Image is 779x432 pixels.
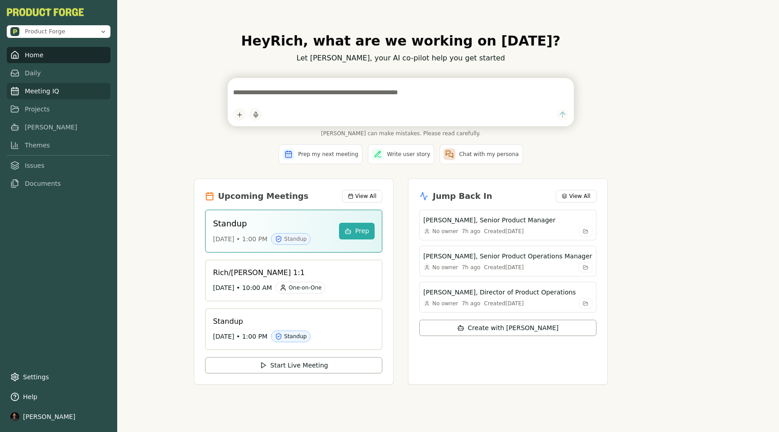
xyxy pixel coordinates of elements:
[7,389,110,405] button: Help
[569,193,590,200] span: View All
[462,228,480,235] div: 7h ago
[7,83,110,99] a: Meeting IQ
[213,217,331,230] h3: Standup
[213,267,367,278] h3: Rich/[PERSON_NAME] 1:1
[213,316,367,327] h3: Standup
[419,320,596,336] button: Create with [PERSON_NAME]
[7,119,110,135] a: [PERSON_NAME]
[279,144,362,164] button: Prep my next meeting
[484,228,524,235] div: Created [DATE]
[423,252,592,261] h3: [PERSON_NAME], Senior Product Operations Manager
[213,282,367,294] div: [DATE] • 10:00 AM
[7,137,110,153] a: Themes
[7,47,110,63] a: Home
[205,260,382,301] a: Rich/[PERSON_NAME] 1:1[DATE] • 10:00 AMOne-on-One
[462,264,480,271] div: 7h ago
[7,157,110,174] a: Issues
[213,331,367,342] div: [DATE] • 1:00 PM
[205,210,382,253] a: Standup[DATE] • 1:00 PMStandupPrep
[459,151,518,158] span: Chat with my persona
[218,190,308,202] h2: Upcoming Meetings
[433,190,492,202] h2: Jump Back In
[7,175,110,192] a: Documents
[25,28,65,36] span: Product Forge
[462,300,480,307] div: 7h ago
[10,27,19,36] img: Product Forge
[423,288,576,297] h3: [PERSON_NAME], Director of Product Operations
[249,108,262,121] button: Start dictation
[7,409,110,425] button: [PERSON_NAME]
[556,109,568,121] button: Send message
[205,308,382,350] a: Standup[DATE] • 1:00 PMStandup
[205,357,382,373] button: Start Live Meeting
[194,33,607,49] h1: Hey Rich , what are we working on [DATE]?
[432,264,458,271] span: No owner
[270,361,328,370] span: Start Live Meeting
[355,226,369,236] span: Prep
[484,300,524,307] div: Created [DATE]
[7,65,110,81] a: Daily
[387,151,431,158] span: Write user story
[423,216,555,225] h3: [PERSON_NAME], Senior Product Manager
[7,8,84,16] button: PF-Logo
[228,130,574,137] span: [PERSON_NAME] can make mistakes. Please read carefully.
[194,53,607,64] p: Let [PERSON_NAME], your AI co-pilot help you get started
[7,8,84,16] img: Product Forge
[213,233,331,245] div: [DATE] • 1:00 PM
[556,190,596,202] button: View All
[342,190,382,202] button: View All
[7,369,110,385] a: Settings
[440,144,522,164] button: Chat with my persona
[10,412,19,421] img: profile
[271,331,311,342] div: Standup
[7,101,110,117] a: Projects
[484,264,524,271] div: Created [DATE]
[275,282,325,294] div: One-on-One
[7,25,110,38] button: Open organization switcher
[468,323,559,332] span: Create with [PERSON_NAME]
[368,144,435,164] button: Write user story
[233,108,246,121] button: Add content to chat
[355,193,376,200] span: View All
[271,233,311,245] div: Standup
[298,151,358,158] span: Prep my next meeting
[432,228,458,235] span: No owner
[432,300,458,307] span: No owner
